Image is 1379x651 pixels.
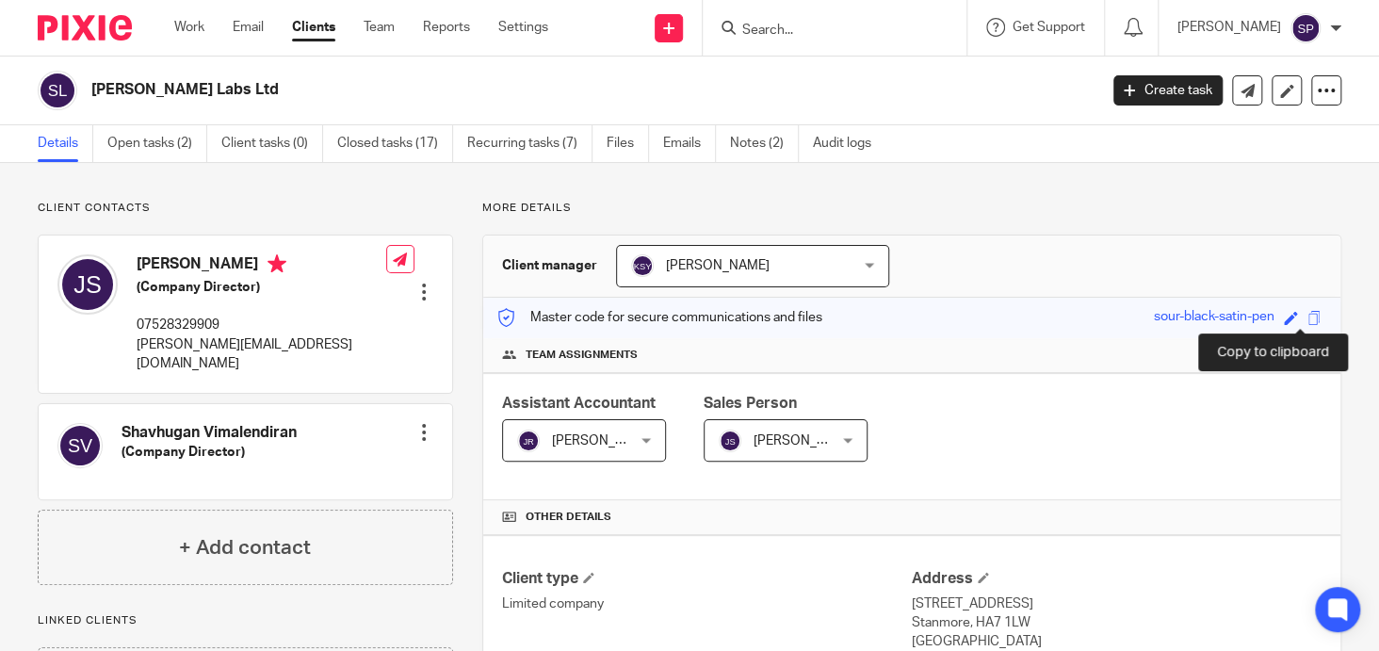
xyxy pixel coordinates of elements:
span: [PERSON_NAME] [552,434,656,448]
a: Open tasks (2) [107,125,207,162]
img: svg%3E [1290,13,1321,43]
a: Details [38,125,93,162]
img: svg%3E [57,254,118,315]
a: Clients [292,18,335,37]
span: Get Support [1013,21,1085,34]
span: Sales Person [704,396,797,411]
a: Emails [663,125,716,162]
p: More details [482,201,1341,216]
a: Work [174,18,204,37]
img: Pixie [38,15,132,41]
a: Notes (2) [730,125,799,162]
h2: [PERSON_NAME] Labs Ltd [91,80,886,100]
h5: (Company Director) [122,443,297,462]
div: sour-black-satin-pen [1154,307,1274,329]
p: 07528329909 [137,316,386,334]
img: svg%3E [57,423,103,468]
a: Files [607,125,649,162]
a: Client tasks (0) [221,125,323,162]
p: Linked clients [38,613,453,628]
a: Team [364,18,395,37]
h4: Shavhugan Vimalendiran [122,423,297,443]
img: svg%3E [719,430,741,452]
h5: (Company Director) [137,278,386,297]
p: Stanmore, HA7 1LW [912,613,1322,632]
h4: + Add contact [179,533,311,562]
img: svg%3E [517,430,540,452]
span: Assistant Accountant [502,396,656,411]
input: Search [740,23,910,40]
p: [PERSON_NAME][EMAIL_ADDRESS][DOMAIN_NAME] [137,335,386,374]
h4: [PERSON_NAME] [137,254,386,278]
h4: Client type [502,569,912,589]
img: svg%3E [38,71,77,110]
a: Settings [498,18,548,37]
span: Team assignments [526,348,638,363]
h3: Client manager [502,256,597,275]
a: Audit logs [813,125,885,162]
a: Closed tasks (17) [337,125,453,162]
p: Master code for secure communications and files [497,308,822,327]
h4: Address [912,569,1322,589]
a: Recurring tasks (7) [467,125,592,162]
p: Client contacts [38,201,453,216]
a: Email [233,18,264,37]
span: [PERSON_NAME] [754,434,857,448]
span: Other details [526,510,611,525]
p: [GEOGRAPHIC_DATA] [912,632,1322,651]
a: Reports [423,18,470,37]
p: Limited company [502,594,912,613]
a: Create task [1113,75,1223,106]
span: [PERSON_NAME] [666,259,770,272]
img: svg%3E [631,254,654,277]
p: [PERSON_NAME] [1177,18,1281,37]
i: Primary [268,254,286,273]
p: [STREET_ADDRESS] [912,594,1322,613]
